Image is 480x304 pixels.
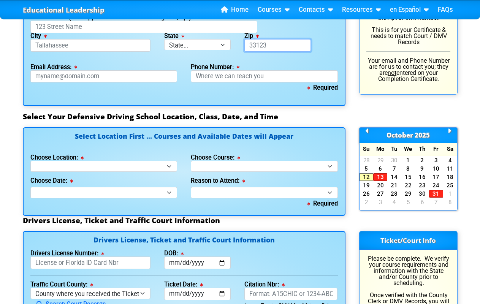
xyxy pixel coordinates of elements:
a: 7 [429,198,443,206]
input: 123 Street Name [30,21,258,33]
a: 8 [443,198,457,206]
a: 8 [401,165,415,173]
input: Where we can reach you [191,70,338,83]
a: 5 [360,165,374,173]
input: License or Florida ID Card Nbr [30,256,150,269]
input: Tallahassee [30,39,150,52]
h3: Drivers License, Ticket and Traffic Court Information [23,216,458,225]
div: Fr [429,143,443,154]
b: Required [307,200,338,207]
label: Zip [244,33,259,39]
label: Phone Number: [191,64,239,70]
label: Choose Location: [30,155,84,161]
a: 1 [443,190,457,198]
label: State [164,33,184,39]
a: 28 [360,157,374,164]
input: 33123 [244,39,311,52]
a: 12 [360,173,374,181]
a: 18 [443,173,457,181]
a: 19 [360,182,374,189]
label: Traffic Court County: [30,282,93,288]
a: 27 [373,190,387,198]
a: 14 [387,173,401,181]
div: Sa [443,143,457,154]
div: Mo [373,143,387,154]
label: Choose Date: [30,178,73,184]
a: 4 [443,157,457,164]
a: 17 [429,173,443,181]
a: 30 [387,157,401,164]
a: 15 [401,173,415,181]
a: 6 [373,165,387,173]
a: 2 [415,157,429,164]
label: Choose Course: [191,155,240,161]
a: 9 [415,165,429,173]
a: 26 [360,190,374,198]
a: 20 [373,182,387,189]
a: 25 [443,182,457,189]
a: Home [218,4,252,16]
u: not [388,69,396,76]
a: 21 [387,182,401,189]
a: 10 [429,165,443,173]
p: Your email and Phone Number are for us to contact you; they are entered on your Completion Certif... [366,58,450,82]
input: myname@domain.com [30,70,177,83]
a: 31 [429,190,443,198]
div: We [401,143,415,154]
a: FAQs [435,4,456,16]
label: Ticket Date: [164,282,203,288]
a: 6 [415,198,429,206]
div: Su [360,143,374,154]
label: City [30,33,47,39]
a: 13 [373,173,387,181]
a: 30 [415,190,429,198]
a: 11 [443,165,457,173]
div: Th [415,143,429,154]
a: en Español [387,4,432,16]
label: Email Address: [30,64,77,70]
a: 7 [387,165,401,173]
a: Contacts [296,4,336,16]
h4: Drivers License, Ticket and Traffic Court Information [30,237,338,245]
input: mm/dd/yyyy [164,288,231,300]
input: mm/dd/yyyy [164,256,231,269]
a: 22 [401,182,415,189]
a: 23 [415,182,429,189]
label: Drivers License Number: [30,250,104,256]
h3: Select Your Defensive Driving School Location, Class, Date, and Time [23,112,458,121]
label: Reason to Attend: [191,178,245,184]
a: 3 [373,198,387,206]
label: Your Address (As it appears on License including Unit/Apt) [30,14,197,21]
a: Educational Leadership [23,4,105,16]
a: 4 [387,198,401,206]
span: 2025 [415,131,430,139]
a: 16 [415,173,429,181]
a: 24 [429,182,443,189]
a: 1 [401,157,415,164]
h4: Select Location First ... Courses and Available Dates will Appear [30,133,338,149]
a: 3 [429,157,443,164]
h3: Ticket/Court Info [360,231,457,250]
b: Required [307,84,338,91]
a: 5 [401,198,415,206]
a: Courses [255,4,293,16]
span: October [387,131,413,139]
input: Format: A15CHIC or 1234-ABC [244,288,338,300]
a: Resources [339,4,384,16]
a: 29 [373,157,387,164]
div: Tu [387,143,401,154]
label: Citation Nbr: [244,282,285,288]
a: 28 [387,190,401,198]
a: 2 [360,198,374,206]
a: 29 [401,190,415,198]
label: DOB: [164,250,184,256]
